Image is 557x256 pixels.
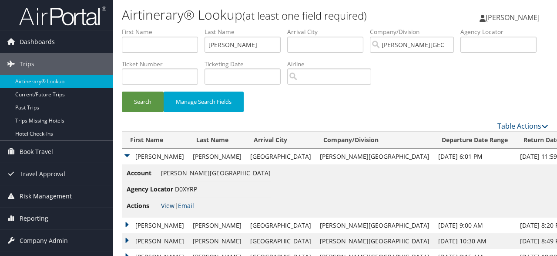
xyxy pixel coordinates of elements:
a: Table Actions [497,121,548,131]
td: [PERSON_NAME] [122,149,188,164]
span: [PERSON_NAME] [486,13,540,22]
span: Reporting [20,208,48,229]
small: (at least one field required) [242,8,367,23]
td: [GEOGRAPHIC_DATA] [246,233,315,249]
td: [DATE] 10:30 AM [434,233,516,249]
img: airportal-logo.png [19,6,106,26]
button: Search [122,92,164,112]
label: Ticket Number [122,60,205,68]
td: [PERSON_NAME][GEOGRAPHIC_DATA] [315,218,434,233]
label: Arrival City [287,27,370,36]
button: Manage Search Fields [164,92,244,112]
td: [DATE] 9:00 AM [434,218,516,233]
td: [GEOGRAPHIC_DATA] [246,218,315,233]
td: [GEOGRAPHIC_DATA] [246,149,315,164]
span: Actions [127,201,159,211]
td: [PERSON_NAME] [122,233,188,249]
td: [PERSON_NAME][GEOGRAPHIC_DATA] [315,149,434,164]
th: Departure Date Range: activate to sort column ascending [434,132,516,149]
span: Trips [20,53,34,75]
a: View [161,201,174,210]
h1: Airtinerary® Lookup [122,6,406,24]
span: Book Travel [20,141,53,163]
td: [PERSON_NAME] [188,233,246,249]
th: Last Name: activate to sort column ascending [188,132,246,149]
span: Agency Locator [127,184,173,194]
a: [PERSON_NAME] [480,4,548,31]
td: [PERSON_NAME] [188,149,246,164]
th: First Name: activate to sort column ascending [122,132,188,149]
span: | [161,201,194,210]
span: Dashboards [20,31,55,53]
th: Arrival City: activate to sort column ascending [246,132,315,149]
span: D0XYRP [175,185,197,193]
span: Travel Approval [20,163,65,185]
label: Company/Division [370,27,460,36]
td: [PERSON_NAME] [188,218,246,233]
span: Company Admin [20,230,68,252]
span: Account [127,168,159,178]
span: Risk Management [20,185,72,207]
label: First Name [122,27,205,36]
label: Agency Locator [460,27,543,36]
label: Airline [287,60,378,68]
label: Ticketing Date [205,60,287,68]
th: Company/Division [315,132,434,149]
span: [PERSON_NAME][GEOGRAPHIC_DATA] [161,169,271,177]
td: [PERSON_NAME][GEOGRAPHIC_DATA] [315,233,434,249]
a: Email [178,201,194,210]
td: [DATE] 6:01 PM [434,149,516,164]
label: Last Name [205,27,287,36]
td: [PERSON_NAME] [122,218,188,233]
